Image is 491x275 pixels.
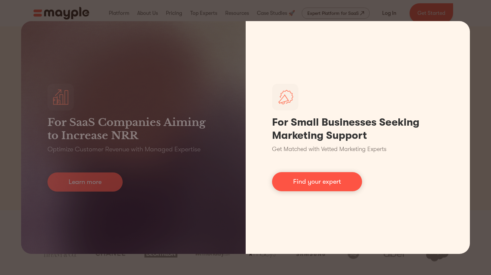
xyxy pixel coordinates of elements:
[272,145,386,154] p: Get Matched with Vetted Marketing Experts
[47,172,123,192] a: Learn more
[47,145,200,154] p: Optimize Customer Revenue with Managed Expertise
[47,116,219,142] h3: For SaaS Companies Aiming to Increase NRR
[272,116,444,142] h1: For Small Businesses Seeking Marketing Support
[272,172,362,191] a: Find your expert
